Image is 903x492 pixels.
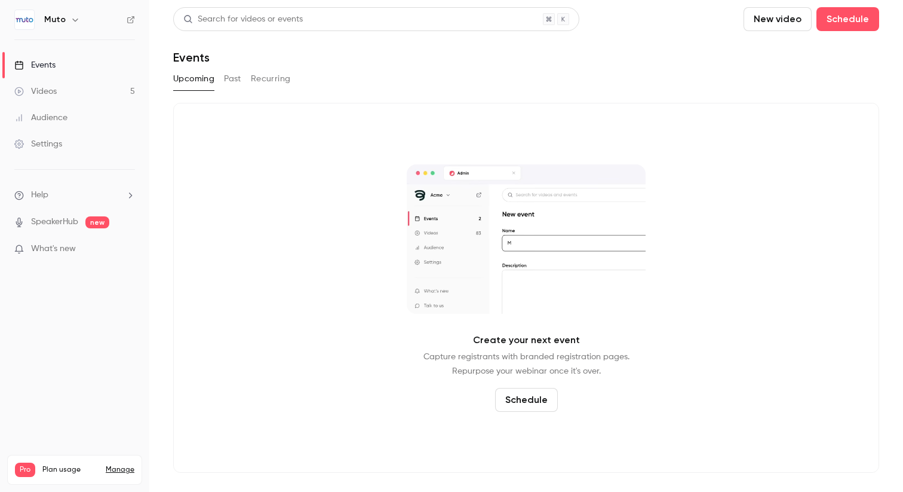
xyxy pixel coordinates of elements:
[15,10,34,29] img: Muto
[14,85,57,97] div: Videos
[173,50,210,65] h1: Events
[473,333,580,347] p: Create your next event
[251,69,291,88] button: Recurring
[15,463,35,477] span: Pro
[183,13,303,26] div: Search for videos or events
[14,189,135,201] li: help-dropdown-opener
[224,69,241,88] button: Past
[816,7,879,31] button: Schedule
[14,138,62,150] div: Settings
[423,350,629,378] p: Capture registrants with branded registration pages. Repurpose your webinar once it's over.
[173,69,214,88] button: Upcoming
[42,465,99,475] span: Plan usage
[31,243,76,255] span: What's new
[44,14,66,26] h6: Muto
[106,465,134,475] a: Manage
[14,112,67,124] div: Audience
[31,189,48,201] span: Help
[31,216,78,228] a: SpeakerHub
[744,7,812,31] button: New video
[85,216,109,228] span: new
[121,244,135,255] iframe: Noticeable Trigger
[495,388,558,412] button: Schedule
[14,59,56,71] div: Events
